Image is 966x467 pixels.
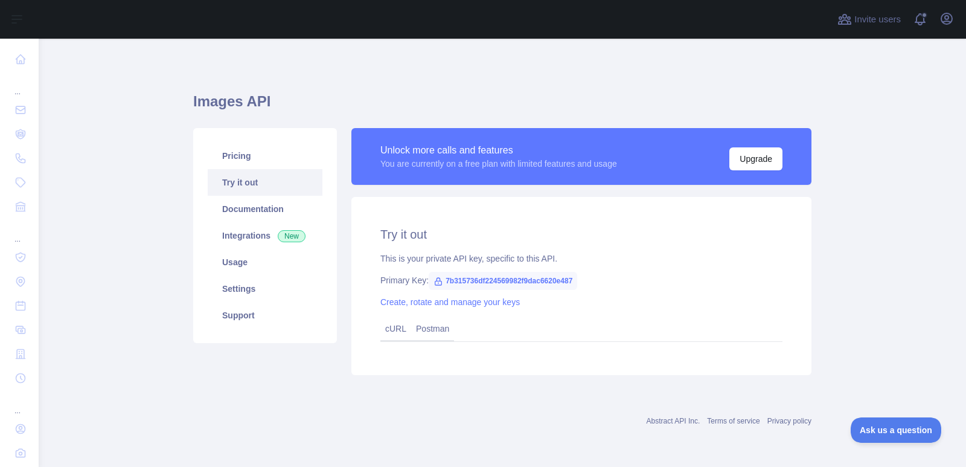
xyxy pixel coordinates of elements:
[835,10,903,29] button: Invite users
[208,302,322,329] a: Support
[208,249,322,275] a: Usage
[208,196,322,222] a: Documentation
[854,13,901,27] span: Invite users
[208,169,322,196] a: Try it out
[385,324,406,333] a: cURL
[767,417,811,425] a: Privacy policy
[380,143,617,158] div: Unlock more calls and features
[208,275,322,302] a: Settings
[278,230,305,242] span: New
[10,72,29,97] div: ...
[380,274,782,286] div: Primary Key:
[10,220,29,244] div: ...
[208,222,322,249] a: Integrations New
[411,319,454,338] a: Postman
[380,158,617,170] div: You are currently on a free plan with limited features and usage
[729,147,782,170] button: Upgrade
[429,272,577,290] span: 7b315736df224569982f9dac6620e487
[380,226,782,243] h2: Try it out
[380,253,782,265] div: This is your private API key, specific to this API.
[208,143,322,169] a: Pricing
[647,417,700,425] a: Abstract API Inc.
[380,297,520,307] a: Create, rotate and manage your keys
[851,417,942,443] iframe: Toggle Customer Support
[193,92,811,121] h1: Images API
[10,391,29,416] div: ...
[707,417,760,425] a: Terms of service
